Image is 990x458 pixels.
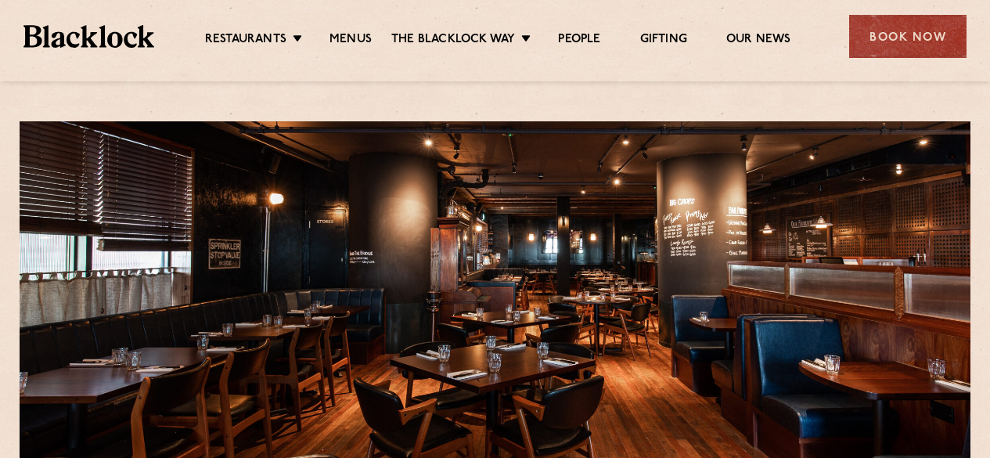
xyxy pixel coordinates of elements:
[640,32,687,49] a: Gifting
[391,32,515,49] a: The Blacklock Way
[849,15,967,58] div: Book Now
[205,32,286,49] a: Restaurants
[23,25,154,47] img: BL_Textured_Logo-footer-cropped.svg
[726,32,791,49] a: Our News
[329,32,372,49] a: Menus
[558,32,600,49] a: People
